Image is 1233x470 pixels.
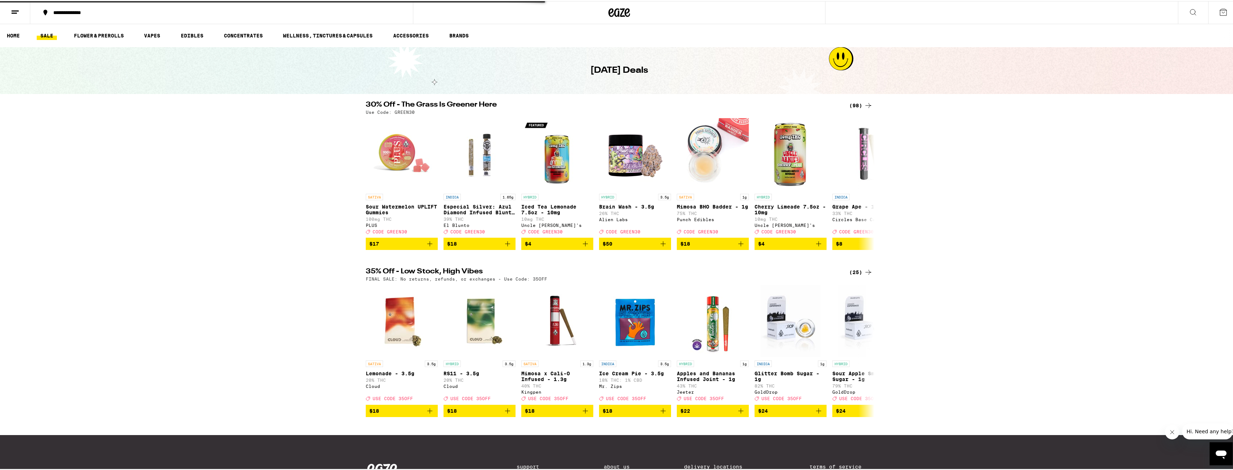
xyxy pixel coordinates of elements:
p: 1g [740,193,749,199]
p: 1.65g [500,193,516,199]
a: EDIBLES [177,30,207,39]
span: $8 [836,240,842,246]
div: Uncle [PERSON_NAME]'s [521,222,593,227]
div: Mr. Zips [599,383,671,388]
p: HYBRID [677,359,694,366]
img: Cloud - RS11 - 3.5g [444,284,516,356]
p: HYBRID [444,359,461,366]
div: Punch Edibles [677,216,749,221]
div: El Blunto [444,222,516,227]
button: Add to bag [521,237,593,249]
img: El Blunto - Especial Silver: Azul Diamond Infused Blunt - 1.65g [444,117,516,189]
p: 100mg THC [366,216,438,220]
a: (98) [849,100,873,109]
div: Cloud [444,383,516,388]
a: BRANDS [446,30,472,39]
a: Support [517,463,549,469]
img: Kingpen - Mimosa x Cali-O Infused - 1.3g [521,284,593,356]
img: Cloud - Lemonade - 3.5g [366,284,438,356]
button: Add to bag [599,237,671,249]
a: (25) [849,267,873,276]
p: Glitter Bomb Sugar - 1g [755,370,827,381]
a: Open page for Glitter Bomb Sugar - 1g from GoldDrop [755,284,827,403]
span: $4 [525,240,531,246]
a: FLOWER & PREROLLS [70,30,127,39]
img: Alien Labs - Brain Wash - 3.5g [599,117,671,189]
span: CODE GREEN30 [528,228,563,233]
h1: [DATE] Deals [590,63,648,76]
span: CODE GREEN30 [684,228,718,233]
a: CONCENTRATES [220,30,266,39]
a: HOME [3,30,23,39]
span: Hi. Need any help? [4,5,52,11]
a: SALE [37,30,57,39]
img: Uncle Arnie's - Cherry Limeade 7.5oz - 10mg [755,117,827,189]
p: SATIVA [521,359,539,366]
p: 1g [818,359,827,366]
a: Open page for Sour Watermelon UPLIFT Gummies from PLUS [366,117,438,237]
span: $18 [525,407,535,413]
span: $50 [603,240,612,246]
span: $24 [758,407,768,413]
a: Open page for Especial Silver: Azul Diamond Infused Blunt - 1.65g from El Blunto [444,117,516,237]
h2: 35% Off - Low Stock, High Vibes [366,267,837,276]
p: Sour Apple Smackers Sugar - 1g [832,370,904,381]
div: Alien Labs [599,216,671,221]
a: Open page for Cherry Limeade 7.5oz - 10mg from Uncle Arnie's [755,117,827,237]
a: Open page for Apples and Bananas Infused Joint - 1g from Jeeter [677,284,749,403]
button: Add to bag [366,404,438,416]
p: 3.5g [658,359,671,366]
p: 3.5g [503,359,516,366]
p: INDICA [755,359,772,366]
a: Open page for Lemonade - 3.5g from Cloud [366,284,438,403]
button: Add to bag [755,237,827,249]
p: SATIVA [366,359,383,366]
button: Add to bag [755,404,827,416]
button: Add to bag [832,237,904,249]
div: GoldDrop [832,389,904,393]
p: 33% THC [832,210,904,215]
p: 18% THC: 1% CBD [599,377,671,381]
span: CODE GREEN30 [839,228,874,233]
div: Circles Base Camp [832,216,904,221]
div: Jeeter [677,389,749,393]
p: INDICA [599,359,616,366]
p: INDICA [832,193,850,199]
iframe: Message from company [1182,422,1233,438]
a: Open page for Iced Tea Lemonade 7.5oz - 10mg from Uncle Arnie's [521,117,593,237]
iframe: Close message [1165,424,1179,438]
span: $18 [680,240,690,246]
p: Apples and Bananas Infused Joint - 1g [677,370,749,381]
p: SATIVA [366,193,383,199]
button: Add to bag [832,404,904,416]
p: HYBRID [599,193,616,199]
span: USE CODE 35OFF [761,395,802,400]
img: GoldDrop - Sour Apple Smackers Sugar - 1g [838,284,898,356]
p: 10mg THC [755,216,827,220]
p: 75% THC [677,210,749,215]
a: Open page for Ice Cream Pie - 3.5g from Mr. Zips [599,284,671,403]
p: Mimosa x Cali-O Infused - 1.3g [521,370,593,381]
p: 1.3g [580,359,593,366]
p: Use Code: GREEN30 [366,109,415,113]
span: $22 [680,407,690,413]
span: USE CODE 35OFF [528,395,568,400]
p: Iced Tea Lemonade 7.5oz - 10mg [521,203,593,214]
p: 20% THC [444,377,516,381]
p: FINAL SALE: No returns, refunds, or exchanges - Use Code: 35OFF [366,276,547,280]
p: SATIVA [677,193,694,199]
a: Open page for Brain Wash - 3.5g from Alien Labs [599,117,671,237]
h2: 30% Off - The Grass Is Greener Here [366,100,837,109]
span: USE CODE 35OFF [606,395,646,400]
button: Add to bag [444,404,516,416]
img: Jeeter - Apples and Bananas Infused Joint - 1g [677,284,749,356]
a: About Us [604,463,630,469]
a: Open page for Mimosa BHO Badder - 1g from Punch Edibles [677,117,749,237]
span: CODE GREEN30 [761,228,796,233]
span: CODE GREEN30 [606,228,640,233]
img: GoldDrop - Glitter Bomb Sugar - 1g [761,284,820,356]
span: USE CODE 35OFF [684,395,724,400]
a: Open page for Sour Apple Smackers Sugar - 1g from GoldDrop [832,284,904,403]
p: HYBRID [755,193,772,199]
